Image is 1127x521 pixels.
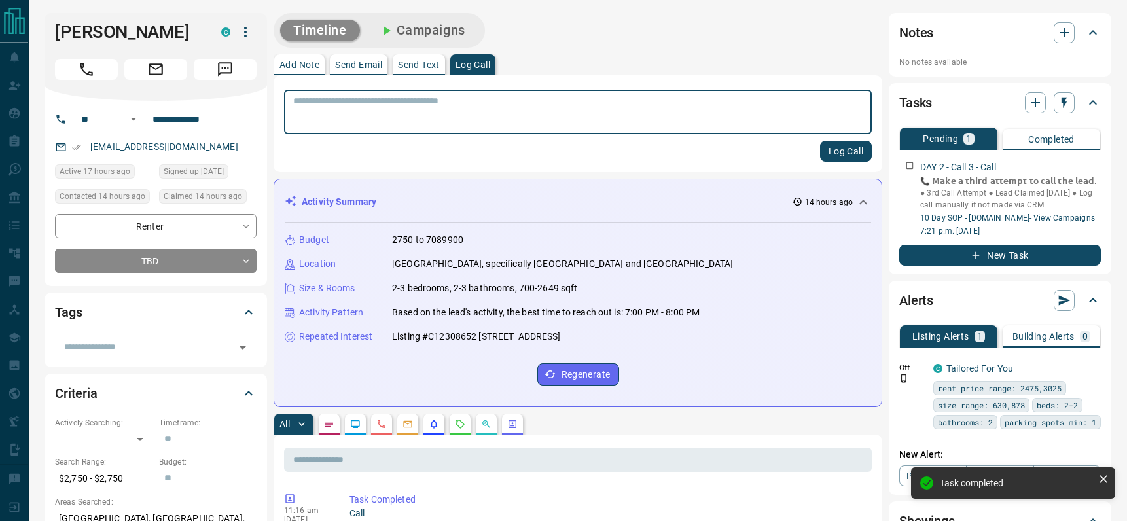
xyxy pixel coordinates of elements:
[1037,399,1078,412] span: beds: 2-2
[946,363,1013,374] a: Tailored For You
[1082,332,1088,341] p: 0
[159,456,257,468] p: Budget:
[977,332,982,341] p: 1
[429,419,439,429] svg: Listing Alerts
[537,363,619,386] button: Regenerate
[55,378,257,409] div: Criteria
[349,493,867,507] p: Task Completed
[280,20,360,41] button: Timeline
[55,189,152,207] div: Tue Aug 12 2025
[966,134,971,143] p: 1
[159,417,257,429] p: Timeframe:
[899,465,967,486] a: Property
[1005,416,1096,429] span: parking spots min: 1
[392,330,561,344] p: Listing #C12308652 [STREET_ADDRESS]
[899,17,1101,48] div: Notes
[899,22,933,43] h2: Notes
[899,362,925,374] p: Off
[55,383,98,404] h2: Criteria
[938,416,993,429] span: bathrooms: 2
[933,364,942,373] div: condos.ca
[392,233,463,247] p: 2750 to 7089900
[55,456,152,468] p: Search Range:
[920,160,996,174] p: DAY 2 - Call 3 - Call
[402,419,413,429] svg: Emails
[392,281,578,295] p: 2-3 bedrooms, 2-3 bathrooms, 700-2649 sqft
[335,60,382,69] p: Send Email
[159,164,257,183] div: Tue Jul 22 2025
[899,285,1101,316] div: Alerts
[899,374,908,383] svg: Push Notification Only
[456,60,490,69] p: Log Call
[349,507,867,520] p: Call
[164,165,224,178] span: Signed up [DATE]
[899,290,933,311] h2: Alerts
[55,214,257,238] div: Renter
[284,506,330,515] p: 11:16 am
[455,419,465,429] svg: Requests
[899,87,1101,118] div: Tasks
[899,92,932,113] h2: Tasks
[940,478,1093,488] div: Task completed
[55,22,202,43] h1: [PERSON_NAME]
[72,143,81,152] svg: Email Verified
[60,190,145,203] span: Contacted 14 hours ago
[55,164,152,183] div: Tue Aug 12 2025
[279,420,290,429] p: All
[302,195,376,209] p: Activity Summary
[376,419,387,429] svg: Calls
[899,245,1101,266] button: New Task
[299,257,336,271] p: Location
[481,419,492,429] svg: Opportunities
[820,141,872,162] button: Log Call
[938,399,1025,412] span: size range: 630,878
[60,165,130,178] span: Active 17 hours ago
[398,60,440,69] p: Send Text
[124,59,187,80] span: Email
[899,448,1101,461] p: New Alert:
[392,306,700,319] p: Based on the lead's activity, the best time to reach out is: 7:00 PM - 8:00 PM
[920,175,1101,211] p: 📞 𝗠𝗮𝗸𝗲 𝗮 𝘁𝗵𝗶𝗿𝗱 𝗮𝘁𝘁𝗲𝗺𝗽𝘁 𝘁𝗼 𝗰𝗮𝗹𝗹 𝘁𝗵𝗲 𝗹𝗲𝗮𝗱. ● 3rd Call Attempt ● Lead Claimed [DATE] ● Log call manu...
[55,417,152,429] p: Actively Searching:
[55,296,257,328] div: Tags
[55,468,152,490] p: $2,750 - $2,750
[299,281,355,295] p: Size & Rooms
[55,249,257,273] div: TBD
[920,225,1101,237] p: 7:21 p.m. [DATE]
[55,496,257,508] p: Areas Searched:
[324,419,334,429] svg: Notes
[164,190,242,203] span: Claimed 14 hours ago
[126,111,141,127] button: Open
[234,338,252,357] button: Open
[55,59,118,80] span: Call
[285,190,871,214] div: Activity Summary14 hours ago
[899,56,1101,68] p: No notes available
[920,213,1095,223] a: 10 Day SOP - [DOMAIN_NAME]- View Campaigns
[194,59,257,80] span: Message
[221,27,230,37] div: condos.ca
[392,257,733,271] p: [GEOGRAPHIC_DATA], specifically [GEOGRAPHIC_DATA] and [GEOGRAPHIC_DATA]
[1012,332,1075,341] p: Building Alerts
[350,419,361,429] svg: Lead Browsing Activity
[938,382,1062,395] span: rent price range: 2475,3025
[507,419,518,429] svg: Agent Actions
[923,134,958,143] p: Pending
[279,60,319,69] p: Add Note
[912,332,969,341] p: Listing Alerts
[299,306,363,319] p: Activity Pattern
[90,141,238,152] a: [EMAIL_ADDRESS][DOMAIN_NAME]
[299,330,372,344] p: Repeated Interest
[805,196,853,208] p: 14 hours ago
[1028,135,1075,144] p: Completed
[159,189,257,207] div: Tue Aug 12 2025
[365,20,478,41] button: Campaigns
[299,233,329,247] p: Budget
[55,302,82,323] h2: Tags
